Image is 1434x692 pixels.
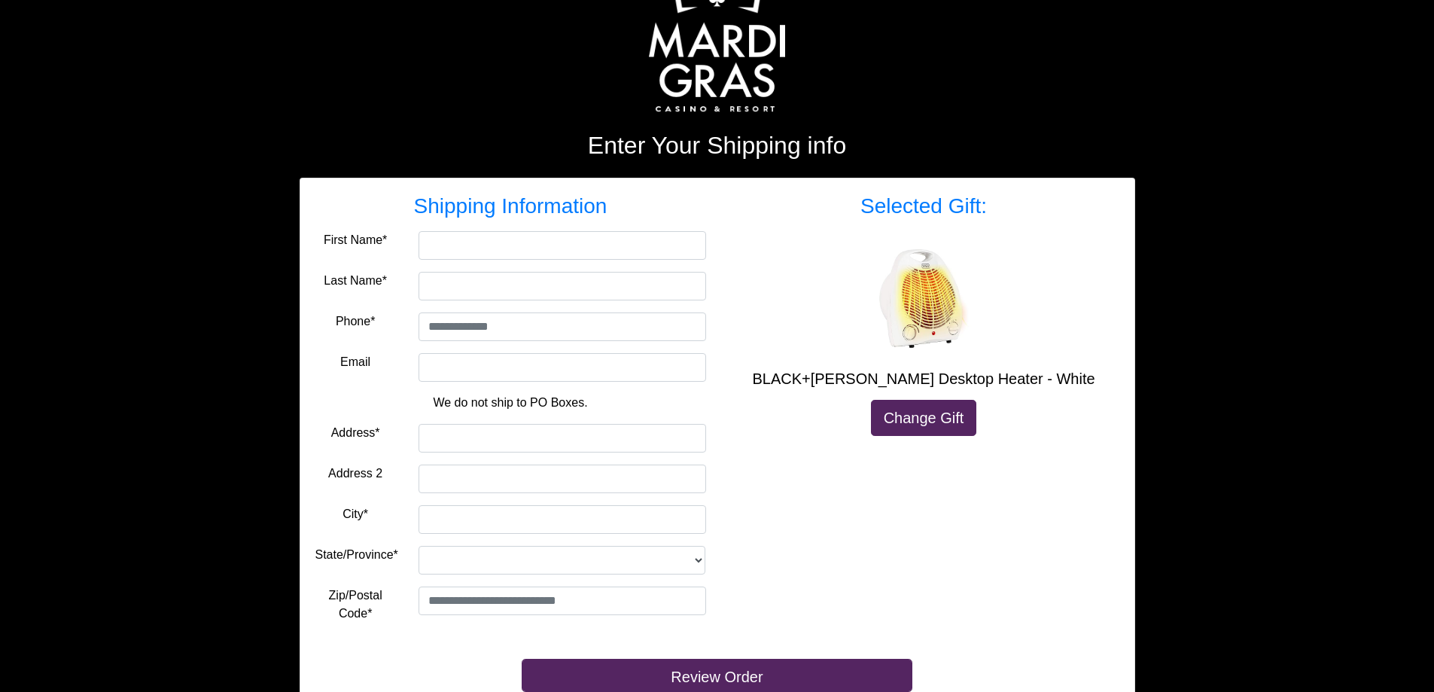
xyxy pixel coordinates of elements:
[315,194,706,219] h3: Shipping Information
[327,394,695,412] p: We do not ship to PO Boxes.
[315,546,398,564] label: State/Province*
[324,231,387,249] label: First Name*
[522,659,912,692] button: Review Order
[343,505,368,523] label: City*
[331,424,380,442] label: Address*
[324,272,387,290] label: Last Name*
[300,131,1135,160] h2: Enter Your Shipping info
[315,587,396,623] label: Zip/Postal Code*
[328,465,382,483] label: Address 2
[871,400,977,436] a: Change Gift
[729,194,1119,219] h3: Selected Gift:
[863,237,984,358] img: BLACK+DECKER Desktop Heater - White
[729,370,1119,388] h5: BLACK+[PERSON_NAME] Desktop Heater - White
[336,312,376,331] label: Phone*
[340,353,370,371] label: Email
